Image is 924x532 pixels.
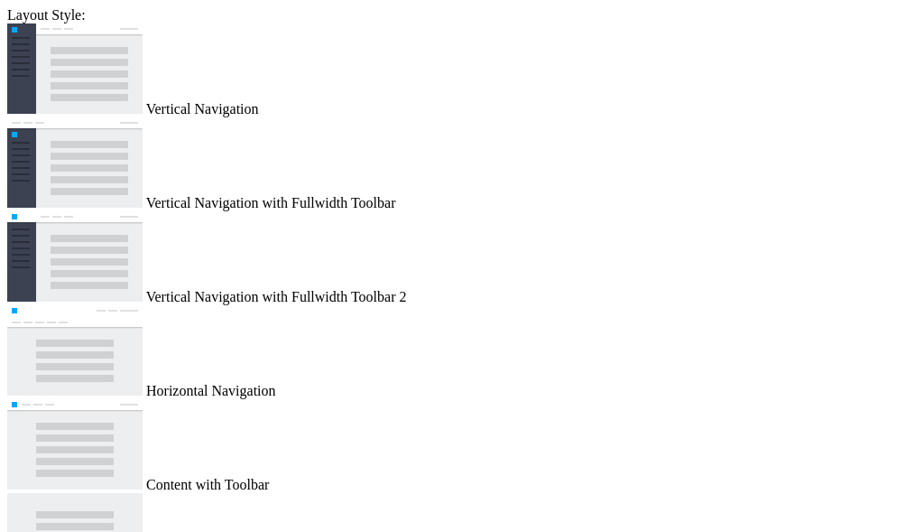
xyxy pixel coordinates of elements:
img: content-with-toolbar.jpg [7,399,143,490]
span: Vertical Navigation with Fullwidth Toolbar [146,195,396,210]
span: Vertical Navigation with Fullwidth Toolbar 2 [146,289,407,304]
img: vertical-nav-with-full-toolbar.jpg [7,117,143,208]
md-radio-button: Vertical Navigation with Fullwidth Toolbar 2 [7,211,917,305]
md-radio-button: Content with Toolbar [7,399,917,493]
md-radio-button: Vertical Navigation with Fullwidth Toolbar [7,117,917,211]
img: horizontal-nav.jpg [7,305,143,396]
span: Horizontal Navigation [146,383,276,398]
div: Layout Style: [7,7,917,23]
img: vertical-nav-with-full-toolbar-2.jpg [7,211,143,302]
img: vertical-nav.jpg [7,23,143,114]
md-radio-button: Vertical Navigation [7,23,917,117]
span: Content with Toolbar [146,477,269,492]
span: Vertical Navigation [146,101,259,117]
md-radio-button: Horizontal Navigation [7,305,917,399]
